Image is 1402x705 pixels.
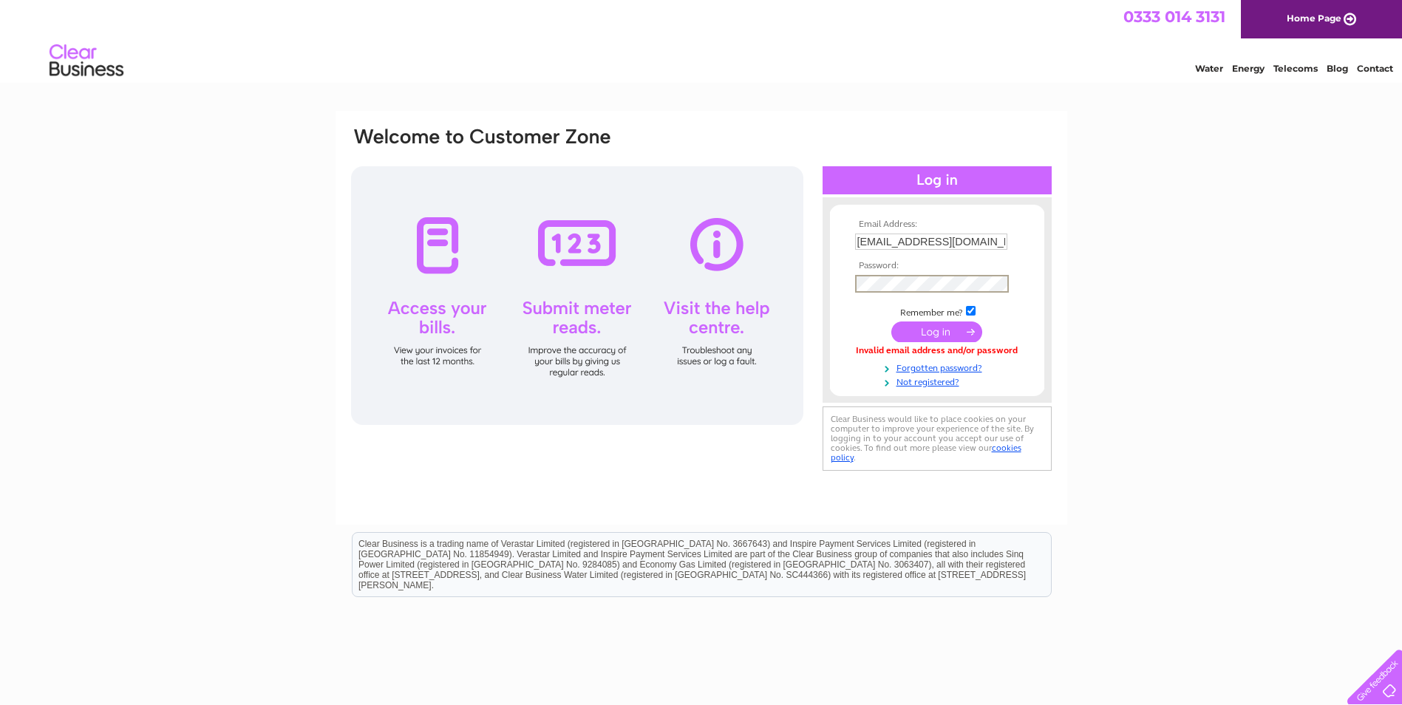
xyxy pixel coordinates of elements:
div: Invalid email address and/or password [855,346,1019,356]
th: Email Address: [851,219,1023,230]
div: Clear Business would like to place cookies on your computer to improve your experience of the sit... [823,406,1052,471]
a: cookies policy [831,443,1021,463]
th: Password: [851,261,1023,271]
a: Not registered? [855,374,1023,388]
td: Remember me? [851,304,1023,319]
a: Contact [1357,63,1393,74]
a: 0333 014 3131 [1123,7,1225,26]
input: Submit [891,321,982,342]
img: logo.png [49,38,124,84]
div: Clear Business is a trading name of Verastar Limited (registered in [GEOGRAPHIC_DATA] No. 3667643... [353,8,1051,72]
a: Forgotten password? [855,360,1023,374]
a: Energy [1232,63,1265,74]
a: Water [1195,63,1223,74]
a: Blog [1327,63,1348,74]
a: Telecoms [1273,63,1318,74]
